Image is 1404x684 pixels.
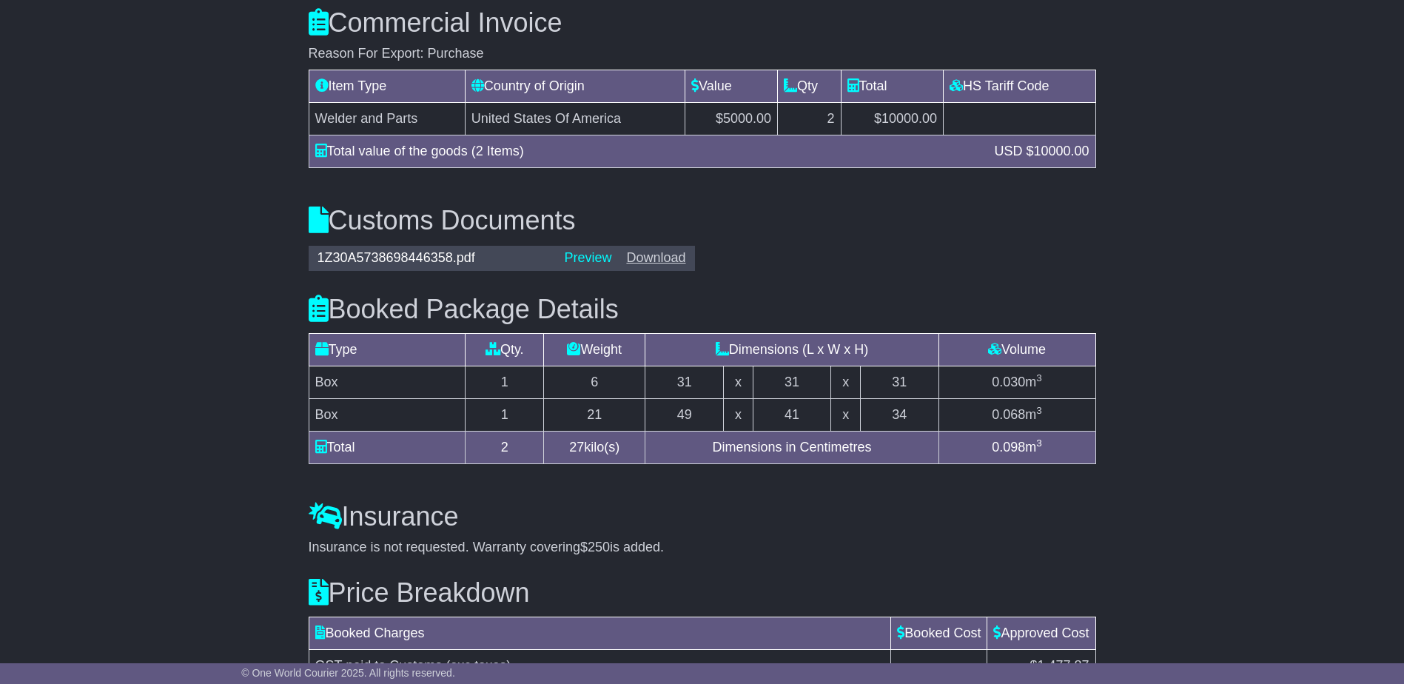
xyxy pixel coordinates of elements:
[466,333,544,366] td: Qty.
[310,250,557,266] div: 1Z30A5738698446358.pdf
[645,431,938,463] td: Dimensions in Centimetres
[724,398,753,431] td: x
[309,206,1096,235] h3: Customs Documents
[1036,405,1042,416] sup: 3
[309,103,465,135] td: Welder and Parts
[891,617,987,649] td: Booked Cost
[778,103,842,135] td: 2
[309,295,1096,324] h3: Booked Package Details
[309,578,1096,608] h3: Price Breakdown
[569,440,584,455] span: 27
[309,8,1096,38] h3: Commercial Invoice
[309,502,1096,532] h3: Insurance
[992,375,1025,389] span: 0.030
[841,103,944,135] td: $10000.00
[1036,437,1042,449] sup: 3
[831,366,860,398] td: x
[309,333,466,366] td: Type
[841,70,944,103] td: Total
[944,70,1095,103] td: HS Tariff Code
[938,431,1095,463] td: m
[860,398,938,431] td: 34
[645,366,724,398] td: 31
[308,141,987,161] div: Total value of the goods (2 Items)
[778,70,842,103] td: Qty
[446,658,511,673] span: (exc taxes)
[544,333,645,366] td: Weight
[544,366,645,398] td: 6
[992,440,1025,455] span: 0.098
[309,46,1096,62] div: Reason For Export: Purchase
[987,141,1096,161] div: USD $10000.00
[938,333,1095,366] td: Volume
[992,407,1025,422] span: 0.068
[309,617,891,649] td: Booked Charges
[309,398,466,431] td: Box
[753,366,831,398] td: 31
[466,431,544,463] td: 2
[465,70,685,103] td: Country of Origin
[724,366,753,398] td: x
[685,70,778,103] td: Value
[645,333,938,366] td: Dimensions (L x W x H)
[1036,372,1042,383] sup: 3
[309,431,466,463] td: Total
[987,617,1095,649] td: Approved Cost
[241,667,455,679] span: © One World Courier 2025. All rights reserved.
[564,250,611,265] a: Preview
[465,103,685,135] td: United States Of America
[466,366,544,398] td: 1
[645,398,724,431] td: 49
[938,398,1095,431] td: m
[685,103,778,135] td: $5000.00
[309,540,1096,556] div: Insurance is not requested. Warranty covering is added.
[860,366,938,398] td: 31
[976,658,981,673] span: -
[466,398,544,431] td: 1
[626,250,685,265] a: Download
[753,398,831,431] td: 41
[544,431,645,463] td: kilo(s)
[544,398,645,431] td: 21
[315,658,443,673] span: GST paid to Customs
[580,540,610,554] span: $250
[1030,658,1089,673] span: $1,477.87
[309,70,465,103] td: Item Type
[309,366,466,398] td: Box
[831,398,860,431] td: x
[938,366,1095,398] td: m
